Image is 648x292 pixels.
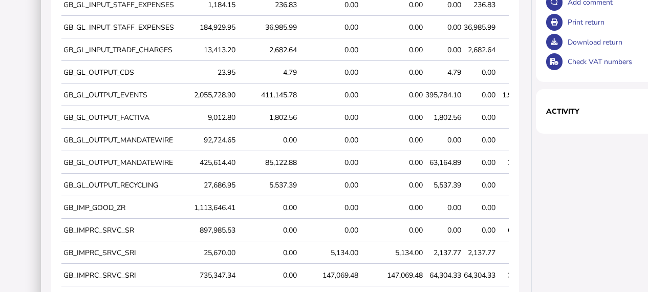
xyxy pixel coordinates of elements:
[498,248,544,258] div: 10,688.85
[464,225,495,235] div: 0.00
[361,158,423,168] div: 0.00
[238,225,297,235] div: 0.00
[299,158,358,168] div: 0.00
[464,270,495,280] div: 64,304.33
[425,68,461,77] div: 4.79
[464,113,495,122] div: 0.00
[238,270,297,280] div: 0.00
[177,225,235,235] div: 897,985.53
[464,248,495,258] div: 2,137.77
[361,135,423,145] div: 0.00
[425,90,461,100] div: 395,784.10
[425,180,461,190] div: 5,537.39
[464,23,495,32] div: 36,985.99
[425,23,461,32] div: 0.00
[177,158,235,168] div: 425,614.40
[361,180,423,190] div: 0.00
[61,39,175,61] td: GB_GL_INPUT_TRADE_CHARGES
[299,90,358,100] div: 0.00
[238,23,297,32] div: 36,985.99
[299,248,358,258] div: 5,134.00
[425,158,461,168] div: 63,164.89
[177,45,235,55] div: 13,413.20
[61,130,175,151] td: GB_GL_OUTPUT_MANDATEWIRE
[498,270,544,280] div: 321,521.58
[498,203,544,213] div: 0.00
[361,203,423,213] div: 0.00
[425,203,461,213] div: 0.00
[61,175,175,196] td: GB_GL_OUTPUT_RECYCLING
[177,203,235,213] div: 1,113,646.41
[238,68,297,77] div: 4.79
[464,203,495,213] div: 0.00
[498,158,544,168] div: 315,824.47
[61,220,175,241] td: GB_IMPRC_SRVC_SR
[299,270,358,280] div: 147,069.48
[361,225,423,235] div: 0.00
[546,53,563,70] button: Check VAT numbers on return.
[498,45,544,55] div: 0.00
[361,23,423,32] div: 0.00
[546,34,563,51] button: Download return
[361,68,423,77] div: 0.00
[464,45,495,55] div: 2,682.64
[61,17,175,38] td: GB_GL_INPUT_STAFF_EXPENSES
[299,68,358,77] div: 0.00
[177,180,235,190] div: 27,686.95
[177,68,235,77] div: 23.95
[177,90,235,100] div: 2,055,728.90
[464,158,495,168] div: 0.00
[425,135,461,145] div: 0.00
[361,270,423,280] div: 147,069.48
[498,135,544,145] div: 68,580.22
[177,113,235,122] div: 9,012.80
[238,135,297,145] div: 0.00
[498,180,544,190] div: 27,686.95
[425,225,461,235] div: 0.00
[425,113,461,122] div: 1,802.56
[61,197,175,219] td: GB_IMP_GOOD_ZR
[177,270,235,280] div: 735,347.34
[361,248,423,258] div: 5,134.00
[61,107,175,129] td: GB_GL_OUTPUT_FACTIVA
[61,152,175,174] td: GB_GL_OUTPUT_MANDATEWIRE
[299,23,358,32] div: 0.00
[498,90,544,100] div: 1,978,920.48
[299,203,358,213] div: 0.00
[238,248,297,258] div: 0.00
[299,135,358,145] div: 0.00
[61,85,175,106] td: GB_GL_OUTPUT_EVENTS
[498,23,544,32] div: 0.00
[498,68,544,77] div: 23.95
[299,113,358,122] div: 0.00
[498,225,544,235] div: 667,820.39
[464,68,495,77] div: 0.00
[425,248,461,258] div: 2,137.77
[238,203,297,213] div: 0.00
[546,14,563,31] button: Open printable view of return.
[299,45,358,55] div: 0.00
[425,270,461,280] div: 64,304.33
[299,225,358,235] div: 0.00
[177,248,235,258] div: 25,670.00
[238,45,297,55] div: 2,682.64
[61,242,175,264] td: GB_IMPRC_SRVC_SRI
[425,45,461,55] div: 0.00
[361,113,423,122] div: 0.00
[61,265,175,286] td: GB_IMPRC_SRVC_SRI
[238,113,297,122] div: 1,802.56
[299,180,358,190] div: 0.00
[238,90,297,100] div: 411,145.78
[464,135,495,145] div: 0.00
[177,23,235,32] div: 184,929.95
[238,180,297,190] div: 5,537.39
[361,90,423,100] div: 0.00
[177,135,235,145] div: 92,724.65
[464,180,495,190] div: 0.00
[238,158,297,168] div: 85,122.88
[464,90,495,100] div: 0.00
[361,45,423,55] div: 0.00
[498,113,544,122] div: 9,012.80
[61,62,175,84] td: GB_GL_OUTPUT_CDS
